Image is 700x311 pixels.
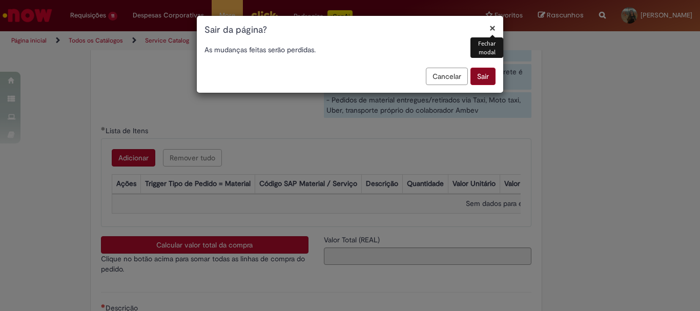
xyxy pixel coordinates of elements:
[470,37,503,58] div: Fechar modal
[470,68,496,85] button: Sair
[489,23,496,33] button: Fechar modal
[204,45,496,55] p: As mudanças feitas serão perdidas.
[204,24,496,37] h1: Sair da página?
[426,68,468,85] button: Cancelar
